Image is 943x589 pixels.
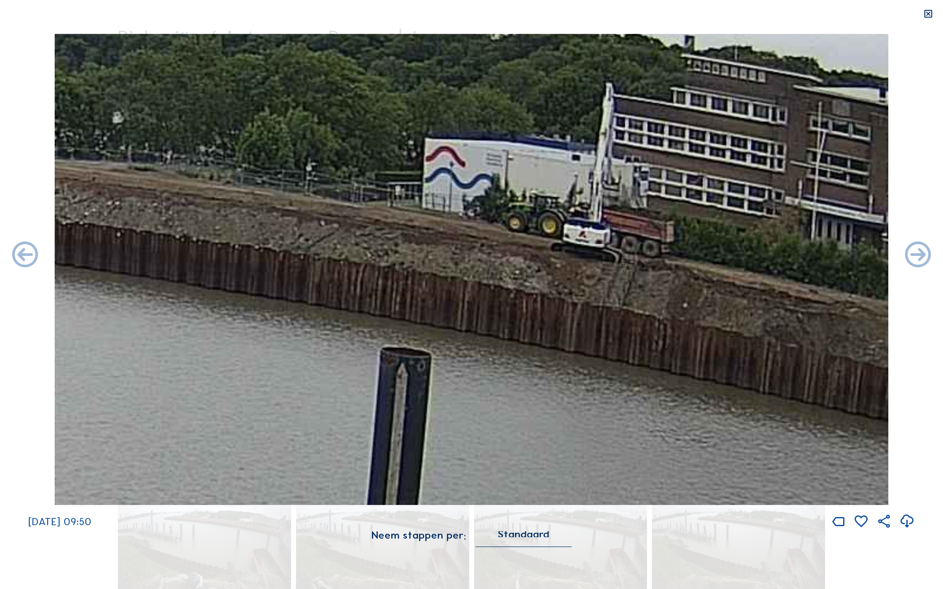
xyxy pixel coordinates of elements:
[475,531,572,547] div: Standaard
[55,34,889,505] img: Image
[902,240,934,271] i: Back
[371,530,466,541] div: Neem stappen per:
[9,240,41,271] i: Forward
[28,515,91,528] span: [DATE] 09:50
[498,531,549,537] div: Standaard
